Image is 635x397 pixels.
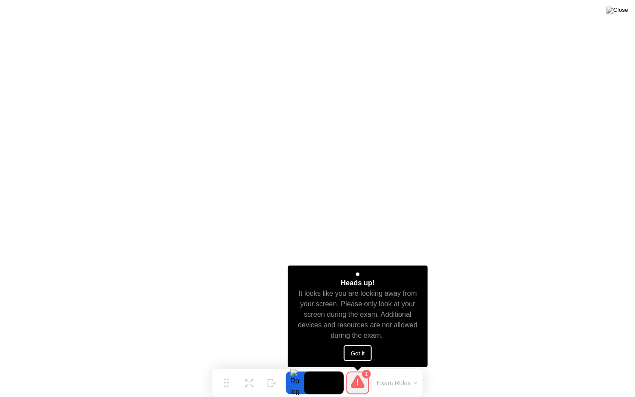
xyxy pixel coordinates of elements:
[344,345,372,361] button: Got it
[374,379,421,387] button: Exam Rules
[607,7,628,14] img: Close
[296,288,420,341] div: It looks like you are looking away from your screen. Please only look at your screen during the e...
[341,278,374,288] div: Heads up!
[362,370,371,379] div: 1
